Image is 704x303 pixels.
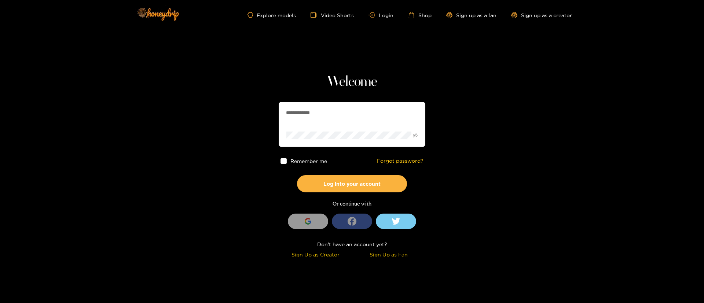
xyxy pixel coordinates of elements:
[297,175,407,192] button: Log into your account
[354,250,423,259] div: Sign Up as Fan
[377,158,423,164] a: Forgot password?
[413,133,418,138] span: eye-invisible
[446,12,496,18] a: Sign up as a fan
[311,12,354,18] a: Video Shorts
[368,12,393,18] a: Login
[279,240,425,248] div: Don't have an account yet?
[290,158,327,164] span: Remember me
[279,200,425,208] div: Or continue with
[408,12,432,18] a: Shop
[311,12,321,18] span: video-camera
[279,73,425,91] h1: Welcome
[280,250,350,259] div: Sign Up as Creator
[511,12,572,18] a: Sign up as a creator
[247,12,296,18] a: Explore models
